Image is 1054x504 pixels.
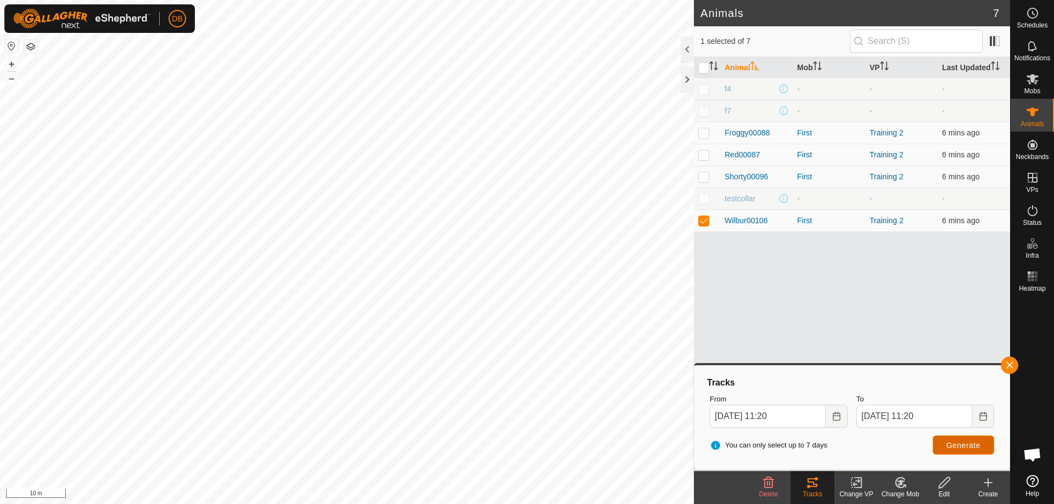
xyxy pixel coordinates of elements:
[304,490,345,500] a: Privacy Policy
[5,58,18,71] button: +
[790,489,834,499] div: Tracks
[725,83,731,95] span: f4
[942,84,945,93] span: -
[966,489,1010,499] div: Create
[942,216,979,225] span: 14 Sept 2025, 11:14 am
[826,405,848,428] button: Choose Date
[856,394,994,405] label: To
[1019,285,1046,292] span: Heatmap
[710,440,827,451] span: You can only select up to 7 days
[942,128,979,137] span: 14 Sept 2025, 11:14 am
[797,105,861,117] div: -
[797,171,861,183] div: First
[1016,154,1049,160] span: Neckbands
[705,376,999,389] div: Tracks
[870,128,904,137] a: Training 2
[793,57,865,78] th: Mob
[797,83,861,95] div: -
[933,435,994,455] button: Generate
[725,105,731,117] span: f7
[5,72,18,85] button: –
[725,149,760,161] span: Red00087
[993,5,999,21] span: 7
[797,127,861,139] div: First
[700,36,850,47] span: 1 selected of 7
[1016,438,1049,471] div: Open chat
[725,127,770,139] span: Froggy00088
[700,7,993,20] h2: Animals
[991,63,1000,72] p-sorticon: Activate to sort
[922,489,966,499] div: Edit
[1025,252,1039,259] span: Infra
[13,9,150,29] img: Gallagher Logo
[709,63,718,72] p-sorticon: Activate to sort
[1023,219,1041,226] span: Status
[720,57,793,78] th: Animal
[1024,88,1040,94] span: Mobs
[5,39,18,53] button: Reset Map
[813,63,822,72] p-sorticon: Activate to sort
[880,63,889,72] p-sorticon: Activate to sort
[797,149,861,161] div: First
[1014,55,1050,61] span: Notifications
[946,441,980,450] span: Generate
[797,193,861,205] div: -
[870,84,872,93] app-display-virtual-paddock-transition: -
[870,106,872,115] app-display-virtual-paddock-transition: -
[725,193,755,205] span: testcollar
[942,150,979,159] span: 14 Sept 2025, 11:14 am
[865,57,938,78] th: VP
[870,216,904,225] a: Training 2
[1011,471,1054,501] a: Help
[870,194,872,203] app-display-virtual-paddock-transition: -
[1017,22,1047,29] span: Schedules
[942,172,979,181] span: 14 Sept 2025, 11:14 am
[759,490,778,498] span: Delete
[750,63,759,72] p-sorticon: Activate to sort
[725,215,768,226] span: Wilbur00106
[942,106,945,115] span: -
[870,150,904,159] a: Training 2
[850,30,983,53] input: Search (S)
[878,489,922,499] div: Change Mob
[870,172,904,181] a: Training 2
[942,194,945,203] span: -
[1021,121,1044,127] span: Animals
[725,171,768,183] span: Shorty00096
[1025,490,1039,497] span: Help
[797,215,861,226] div: First
[834,489,878,499] div: Change VP
[1026,186,1038,193] span: VPs
[972,405,994,428] button: Choose Date
[172,13,182,25] span: DB
[938,57,1010,78] th: Last Updated
[24,40,37,53] button: Map Layers
[358,490,390,500] a: Contact Us
[710,394,848,405] label: From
